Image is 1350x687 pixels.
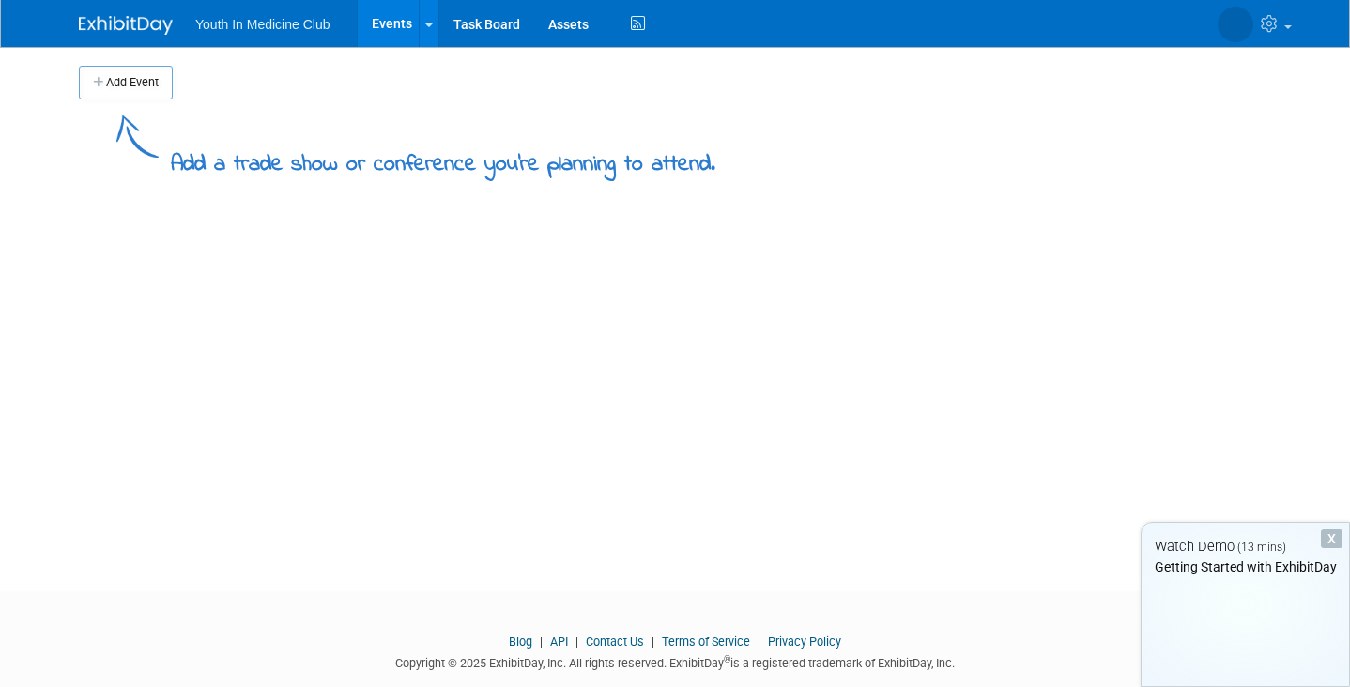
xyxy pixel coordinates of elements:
img: ExhibitDay [79,16,173,35]
span: Youth In Medicine Club [195,17,330,32]
a: API [550,634,568,649]
div: Dismiss [1321,529,1342,548]
a: Privacy Policy [768,634,841,649]
button: Add Event [79,66,173,99]
div: Getting Started with ExhibitDay [1142,557,1349,576]
sup: ® [724,654,730,664]
span: (13 mins) [1237,541,1286,554]
span: | [753,634,765,649]
a: Terms of Service [662,634,750,649]
img: Levi Ackerman [1218,7,1253,42]
span: | [647,634,659,649]
div: Add a trade show or conference you're planning to attend. [171,135,715,181]
a: Blog [509,634,532,649]
div: Watch Demo [1142,537,1349,557]
span: | [535,634,547,649]
a: Contact Us [586,634,644,649]
span: | [571,634,583,649]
